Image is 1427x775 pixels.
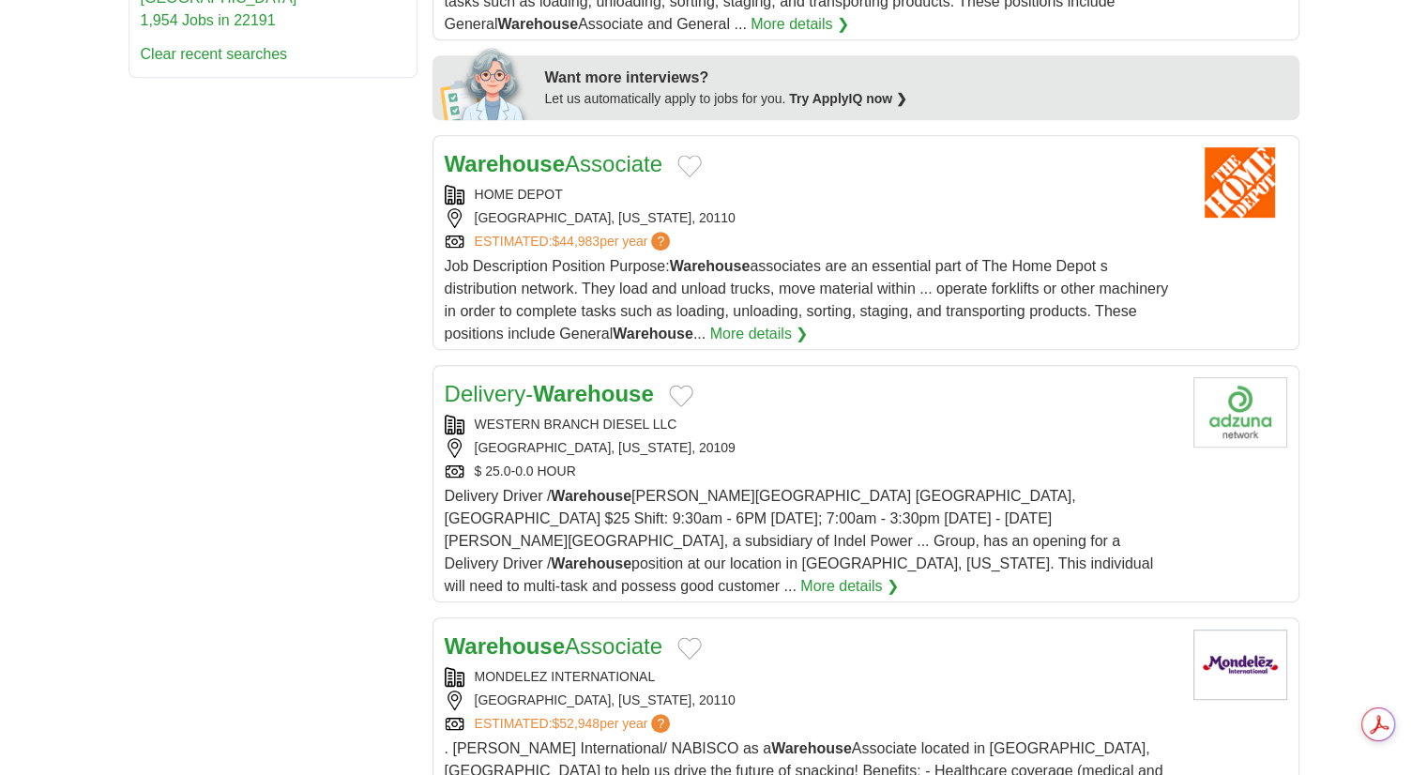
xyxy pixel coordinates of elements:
[445,438,1178,458] div: [GEOGRAPHIC_DATA], [US_STATE], 20109
[445,151,565,176] strong: Warehouse
[552,234,600,249] span: $44,983
[751,13,849,36] a: More details ❯
[670,258,751,274] strong: Warehouse
[445,633,565,659] strong: Warehouse
[445,488,1154,594] span: Delivery Driver / [PERSON_NAME][GEOGRAPHIC_DATA] [GEOGRAPHIC_DATA], [GEOGRAPHIC_DATA] $25 Shift: ...
[497,16,578,32] strong: Warehouse
[710,323,809,345] a: More details ❯
[771,740,852,756] strong: Warehouse
[475,232,675,251] a: ESTIMATED:$44,983per year?
[789,91,907,106] a: Try ApplyIQ now ❯
[533,381,653,406] strong: Warehouse
[1193,377,1287,448] img: Company logo
[651,714,670,733] span: ?
[445,633,663,659] a: WarehouseAssociate
[551,488,631,504] strong: Warehouse
[677,155,702,177] button: Add to favorite jobs
[651,232,670,251] span: ?
[445,381,654,406] a: Delivery-Warehouse
[141,12,276,28] a: 1,954 Jobs in 22191
[1193,147,1287,218] img: Home Depot logo
[445,415,1178,434] div: WESTERN BRANCH DIESEL LLC
[445,151,663,176] a: WarehouseAssociate
[475,714,675,734] a: ESTIMATED:$52,948per year?
[141,46,288,62] a: Clear recent searches
[475,187,563,202] a: HOME DEPOT
[1193,630,1287,700] img: Mondelez International logo
[545,89,1288,109] div: Let us automatically apply to jobs for you.
[445,208,1178,228] div: [GEOGRAPHIC_DATA], [US_STATE], 20110
[669,385,693,407] button: Add to favorite jobs
[552,716,600,731] span: $52,948
[545,67,1288,89] div: Want more interviews?
[445,462,1178,481] div: $ 25.0-0.0 HOUR
[613,326,693,342] strong: Warehouse
[800,575,899,598] a: More details ❯
[440,45,531,120] img: apply-iq-scientist.png
[475,669,656,684] a: MONDELEZ INTERNATIONAL
[445,691,1178,710] div: [GEOGRAPHIC_DATA], [US_STATE], 20110
[677,637,702,660] button: Add to favorite jobs
[551,555,631,571] strong: Warehouse
[445,258,1169,342] span: Job Description Position Purpose: associates are an essential part of The Home Depot s distributi...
